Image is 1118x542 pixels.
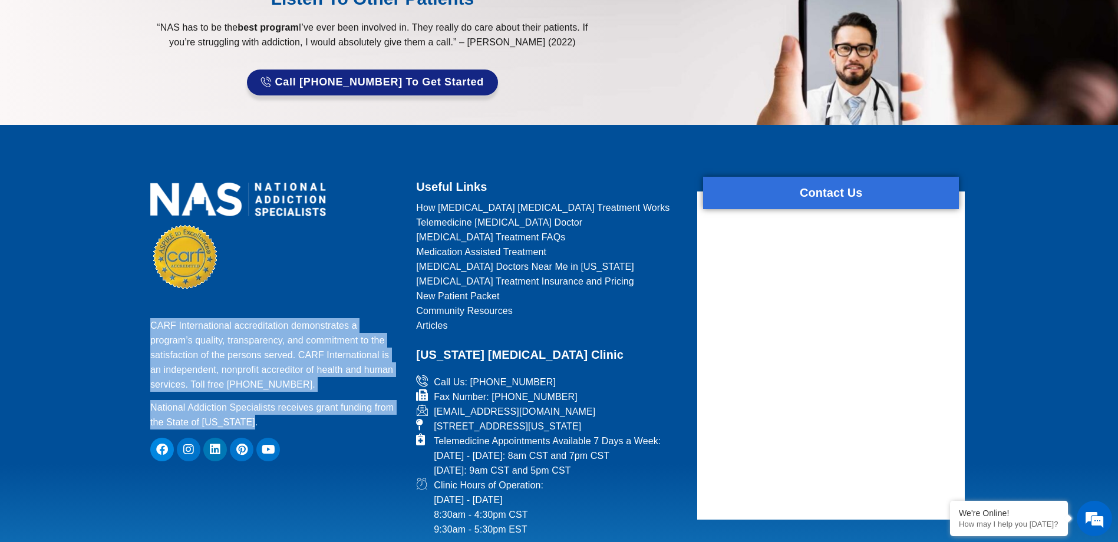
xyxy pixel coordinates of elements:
[416,303,513,318] span: Community Resources
[959,520,1059,528] p: How may I help you today?
[416,230,682,244] a: [MEDICAL_DATA] Treatment FAQs
[697,191,965,520] div: form widget
[153,225,217,289] img: CARF Seal
[697,221,965,515] iframe: website contact us form
[238,22,298,32] strong: best program
[416,289,499,303] span: New Patient Packet
[703,183,959,203] h2: Contact Us
[959,508,1059,518] div: We're Online!
[431,419,581,434] span: [STREET_ADDRESS][US_STATE]
[416,375,682,389] a: Call Us: [PHONE_NUMBER]
[416,177,682,197] h2: Useful Links
[150,318,401,392] p: CARF International accreditation demonstrates a program’s quality, transparency, and commitment t...
[13,61,31,78] div: Navigation go back
[247,70,498,95] a: Call [PHONE_NUMBER] to Get Started
[416,303,682,318] a: Community Resources
[416,215,682,230] a: Telemedicine [MEDICAL_DATA] Doctor
[431,434,661,478] span: Telemedicine Appointments Available 7 Days a Week: [DATE] - [DATE]: 8am CST and 7pm CST [DATE]: 9...
[79,62,216,77] div: Chat with us now
[416,389,682,404] a: Fax Number: [PHONE_NUMBER]
[416,200,682,215] a: How [MEDICAL_DATA] [MEDICAL_DATA] Treatment Works
[150,183,326,216] img: national addiction specialists online suboxone doctors clinic for opioid addiction treatment
[416,215,582,230] span: Telemedicine [MEDICAL_DATA] Doctor
[416,244,546,259] span: Medication Assisted Treatment
[416,259,682,274] a: [MEDICAL_DATA] Doctors Near Me in [US_STATE]
[416,289,682,303] a: New Patient Packet
[144,20,601,49] p: “NAS has to be the I’ve ever been involved in. They really do care about their patients. If you’r...
[6,322,225,363] textarea: Type your message and hit 'Enter'
[68,148,163,267] span: We're online!
[416,244,682,259] a: Medication Assisted Treatment
[416,259,634,274] span: [MEDICAL_DATA] Doctors Near Me in [US_STATE]
[416,274,634,289] span: [MEDICAL_DATA] Treatment Insurance and Pricing
[431,478,543,537] span: Clinic Hours of Operation: [DATE] - [DATE] 8:30am - 4:30pm CST 9:30am - 5:30pm EST
[416,230,565,244] span: [MEDICAL_DATA] Treatment FAQs
[431,375,556,389] span: Call Us: [PHONE_NUMBER]
[416,318,447,333] span: Articles
[431,404,595,419] span: [EMAIL_ADDRESS][DOMAIN_NAME]
[275,77,484,88] span: Call [PHONE_NUMBER] to Get Started
[150,400,401,429] p: National Addiction Specialists receives grant funding from the State of [US_STATE].
[416,274,682,289] a: [MEDICAL_DATA] Treatment Insurance and Pricing
[431,389,578,404] span: Fax Number: [PHONE_NUMBER]
[416,318,682,333] a: Articles
[416,200,670,215] span: How [MEDICAL_DATA] [MEDICAL_DATA] Treatment Works
[193,6,222,34] div: Minimize live chat window
[416,345,682,365] h2: [US_STATE] [MEDICAL_DATA] Clinic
